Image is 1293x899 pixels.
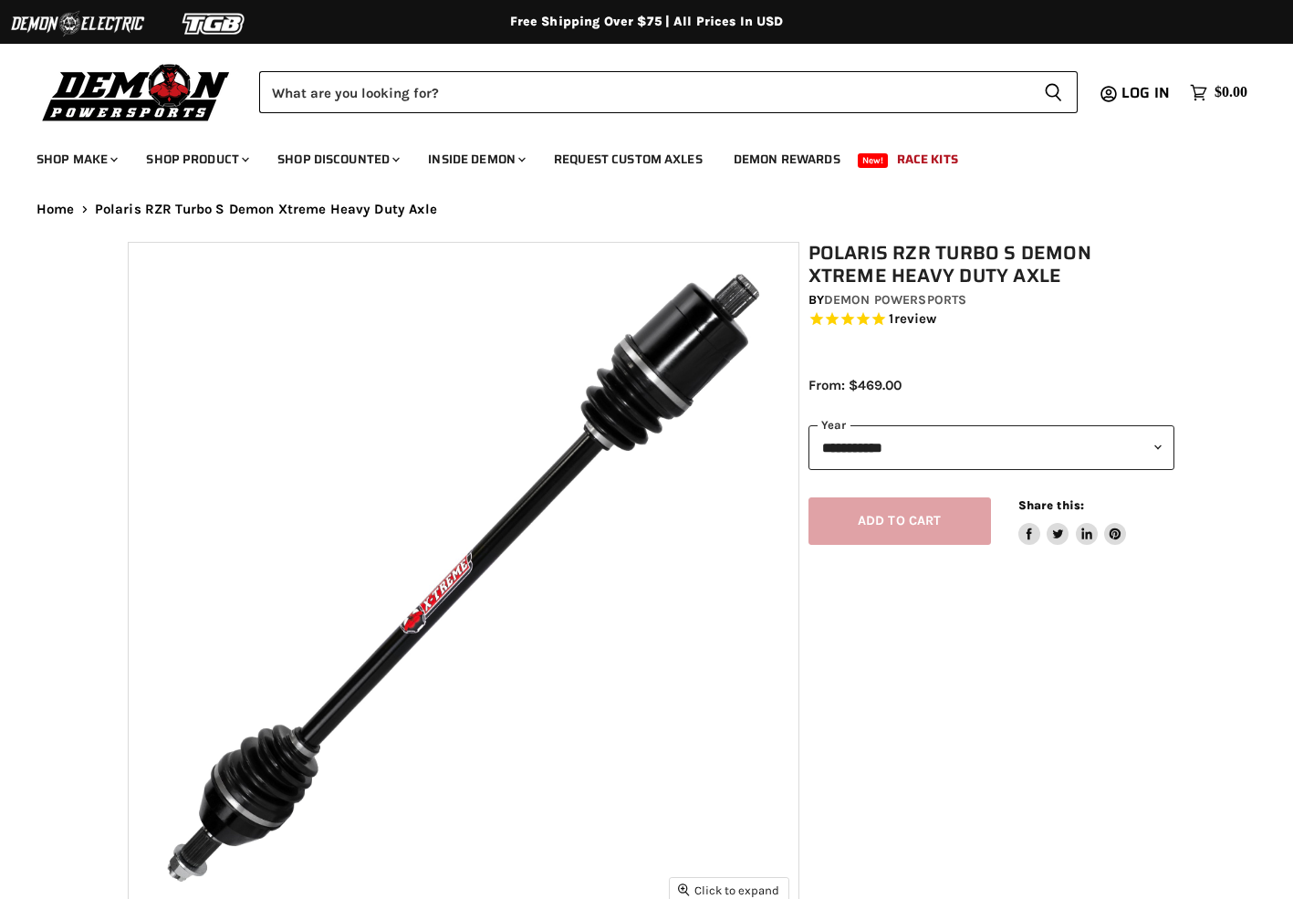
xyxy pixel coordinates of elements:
[858,153,889,168] span: New!
[1018,497,1127,546] aside: Share this:
[36,59,236,124] img: Demon Powersports
[1018,498,1084,512] span: Share this:
[36,202,75,217] a: Home
[808,425,1174,470] select: year
[1215,84,1247,101] span: $0.00
[1121,81,1170,104] span: Log in
[894,311,937,328] span: review
[883,141,972,178] a: Race Kits
[1181,79,1257,106] a: $0.00
[1113,85,1181,101] a: Log in
[720,141,854,178] a: Demon Rewards
[824,292,966,308] a: Demon Powersports
[9,6,146,41] img: Demon Electric Logo 2
[889,311,936,328] span: 1 reviews
[23,141,129,178] a: Shop Make
[259,71,1029,113] input: Search
[132,141,260,178] a: Shop Product
[808,290,1174,310] div: by
[808,310,1174,329] span: Rated 5.0 out of 5 stars 1 reviews
[808,377,902,393] span: From: $469.00
[678,883,779,897] span: Click to expand
[808,242,1174,287] h1: Polaris RZR Turbo S Demon Xtreme Heavy Duty Axle
[259,71,1078,113] form: Product
[1029,71,1078,113] button: Search
[95,202,437,217] span: Polaris RZR Turbo S Demon Xtreme Heavy Duty Axle
[264,141,411,178] a: Shop Discounted
[540,141,716,178] a: Request Custom Axles
[146,6,283,41] img: TGB Logo 2
[414,141,537,178] a: Inside Demon
[23,133,1243,178] ul: Main menu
